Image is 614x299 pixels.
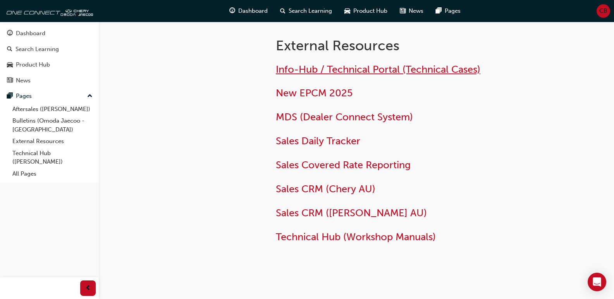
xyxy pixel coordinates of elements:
a: Sales Covered Rate Reporting [276,159,411,171]
button: DashboardSearch LearningProduct HubNews [3,25,96,89]
a: Sales CRM (Chery AU) [276,183,375,195]
span: car-icon [7,62,13,68]
span: News [409,7,423,15]
span: news-icon [7,77,13,84]
div: Pages [16,92,32,101]
div: Dashboard [16,29,45,38]
span: pages-icon [436,6,442,16]
span: pages-icon [7,93,13,100]
a: Bulletins (Omoda Jaecoo - [GEOGRAPHIC_DATA]) [9,115,96,135]
span: Product Hub [353,7,387,15]
span: guage-icon [229,6,235,16]
a: Sales CRM ([PERSON_NAME] AU) [276,207,427,219]
a: External Resources [9,135,96,147]
span: up-icon [87,91,93,101]
img: oneconnect [4,3,93,19]
a: Sales Daily Tracker [276,135,360,147]
span: news-icon [400,6,406,16]
div: Open Intercom Messenger [588,273,606,291]
span: search-icon [280,6,286,16]
span: Dashboard [238,7,268,15]
a: Product Hub [3,58,96,72]
a: car-iconProduct Hub [338,3,394,19]
span: guage-icon [7,30,13,37]
a: Info-Hub / Technical Portal (Technical Cases) [276,63,480,75]
a: Dashboard [3,26,96,41]
a: news-iconNews [394,3,430,19]
a: News [3,73,96,88]
a: Technical Hub (Workshop Manuals) [276,231,436,243]
span: car-icon [344,6,350,16]
div: News [16,76,31,85]
a: guage-iconDashboard [223,3,274,19]
button: CB [597,4,610,18]
button: Pages [3,89,96,103]
a: pages-iconPages [430,3,467,19]
a: New EPCM 2025 [276,87,353,99]
span: Search Learning [289,7,332,15]
div: Search Learning [15,45,59,54]
a: Search Learning [3,42,96,56]
a: search-iconSearch Learning [274,3,338,19]
h1: External Resources [276,37,530,54]
a: All Pages [9,168,96,180]
div: Product Hub [16,60,50,69]
span: prev-icon [85,284,91,293]
span: Pages [445,7,461,15]
span: search-icon [7,46,12,53]
span: CB [599,7,607,15]
a: Aftersales ([PERSON_NAME]) [9,103,96,115]
a: MDS (Dealer Connect System) [276,111,413,123]
a: Technical Hub ([PERSON_NAME]) [9,147,96,168]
